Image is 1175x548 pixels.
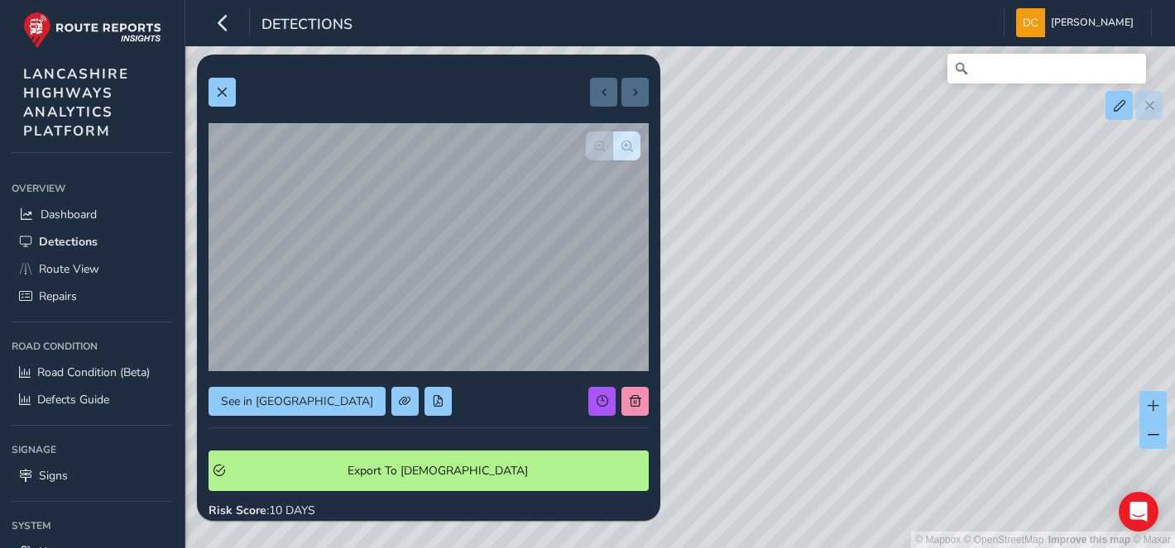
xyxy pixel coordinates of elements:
[23,64,129,141] span: LANCASHIRE HIGHWAYS ANALYTICS PLATFORM
[41,207,97,222] span: Dashboard
[39,468,68,484] span: Signs
[1016,8,1139,37] button: [PERSON_NAME]
[209,503,649,518] div: : 10 DAYS
[12,201,173,228] a: Dashboard
[209,387,386,416] button: See in Route View
[37,365,150,380] span: Road Condition (Beta)
[12,513,173,538] div: System
[12,462,173,489] a: Signs
[12,228,173,255] a: Detections
[221,393,373,409] span: See in [GEOGRAPHIC_DATA]
[209,450,649,491] button: Export To Symology
[12,359,173,386] a: Road Condition (Beta)
[37,392,109,407] span: Defects Guide
[39,261,99,277] span: Route View
[12,437,173,462] div: Signage
[261,14,352,37] span: Detections
[1119,492,1158,531] div: Open Intercom Messenger
[947,54,1146,83] input: Search
[39,234,98,250] span: Detections
[12,334,173,359] div: Road Condition
[23,12,161,49] img: rr logo
[12,176,173,201] div: Overview
[39,288,77,304] span: Repairs
[12,386,173,413] a: Defects Guide
[231,463,644,479] span: Export To [DEMOGRAPHIC_DATA]
[12,255,173,283] a: Route View
[209,503,266,518] strong: Risk Score
[1016,8,1045,37] img: diamond-layout
[1051,8,1134,37] span: [PERSON_NAME]
[12,283,173,310] a: Repairs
